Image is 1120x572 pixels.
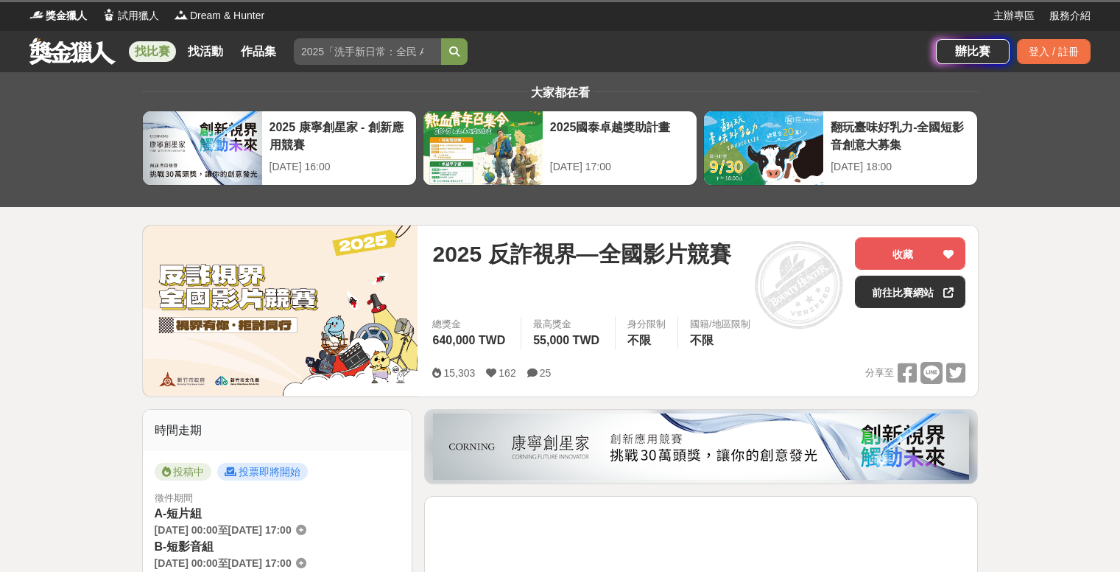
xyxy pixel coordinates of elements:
span: B-短影音組 [155,540,214,553]
span: 最高獎金 [533,317,603,332]
div: 身分限制 [627,317,666,332]
button: 收藏 [855,237,965,270]
span: 總獎金 [432,317,509,332]
span: [DATE] 00:00 [155,524,218,536]
div: 翻玩臺味好乳力-全國短影音創意大募集 [831,119,970,152]
span: [DATE] 17:00 [228,557,292,569]
a: 服務介紹 [1049,8,1091,24]
a: 找比賽 [129,41,176,62]
div: 2025 康寧創星家 - 創新應用競賽 [270,119,409,152]
div: 時間走期 [143,410,412,451]
span: 至 [218,557,228,569]
span: 至 [218,524,228,536]
span: 15,303 [443,367,475,379]
a: 翻玩臺味好乳力-全國短影音創意大募集[DATE] 18:00 [703,111,978,186]
div: [DATE] 16:00 [270,159,409,175]
div: [DATE] 17:00 [550,159,689,175]
span: 55,000 TWD [533,334,599,346]
a: LogoDream & Hunter [174,8,264,24]
span: 試用獵人 [118,8,159,24]
span: 不限 [690,334,714,346]
span: 162 [499,367,515,379]
a: 主辦專區 [993,8,1035,24]
span: [DATE] 17:00 [228,524,292,536]
span: 投稿中 [155,463,211,481]
a: 辦比賽 [936,39,1010,64]
a: 2025 康寧創星家 - 創新應用競賽[DATE] 16:00 [142,111,417,186]
a: 找活動 [182,41,229,62]
a: Logo獎金獵人 [29,8,87,24]
span: 投票即將開始 [217,463,308,481]
span: A-短片組 [155,507,202,520]
div: 2025國泰卓越獎助計畫 [550,119,689,152]
span: 分享至 [865,362,894,384]
img: be6ed63e-7b41-4cb8-917a-a53bd949b1b4.png [433,414,969,480]
div: [DATE] 18:00 [831,159,970,175]
span: 2025 反詐視界—全國影片競賽 [432,237,730,271]
span: 獎金獵人 [46,8,87,24]
span: [DATE] 00:00 [155,557,218,569]
span: 徵件期間 [155,492,193,503]
a: 作品集 [235,41,282,62]
a: Logo試用獵人 [102,8,159,24]
img: Cover Image [143,226,418,396]
span: 25 [540,367,552,379]
img: Logo [174,7,189,22]
div: 登入 / 註冊 [1017,39,1091,64]
span: 640,000 TWD [432,334,505,346]
span: 不限 [627,334,651,346]
span: Dream & Hunter [190,8,264,24]
a: 前往比賽網站 [855,276,965,308]
img: Logo [102,7,116,22]
img: Logo [29,7,44,22]
input: 2025「洗手新日常：全民 ALL IN」洗手歌全台徵選 [294,38,441,65]
div: 國籍/地區限制 [690,317,750,332]
span: 大家都在看 [527,86,594,99]
a: 2025國泰卓越獎助計畫[DATE] 17:00 [423,111,697,186]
